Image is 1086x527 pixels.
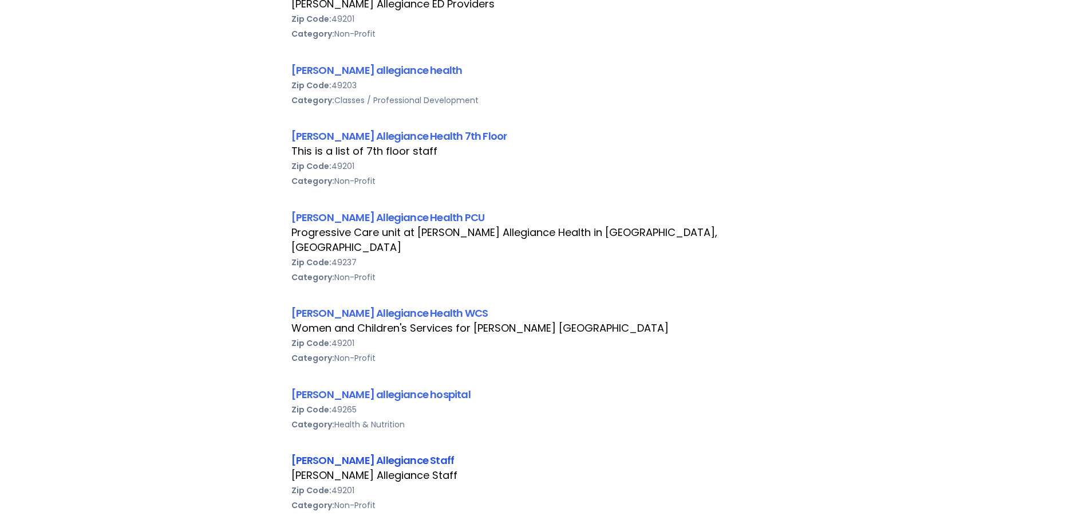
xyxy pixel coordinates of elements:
[291,483,795,498] div: 49201
[291,417,795,432] div: Health & Nutrition
[291,129,507,143] a: [PERSON_NAME] Allegiance Health 7th Floor
[291,26,795,41] div: Non-Profit
[291,321,795,336] div: Women and Children's Services for [PERSON_NAME] [GEOGRAPHIC_DATA]
[291,337,331,349] b: Zip Code:
[291,387,471,402] a: [PERSON_NAME] allegiance hospital
[291,128,795,144] div: [PERSON_NAME] Allegiance Health 7th Floor
[291,305,795,321] div: [PERSON_NAME] Allegiance Health WCS
[291,453,795,468] div: [PERSON_NAME] Allegiance Staff
[291,78,795,93] div: 49203
[291,11,795,26] div: 49201
[291,63,463,77] a: [PERSON_NAME] allegiance health
[291,28,334,40] b: Category:
[291,80,331,91] b: Zip Code:
[291,175,334,187] b: Category:
[291,498,795,513] div: Non-Profit
[291,272,334,283] b: Category:
[291,159,795,174] div: 49201
[291,402,795,417] div: 49265
[291,255,795,270] div: 49237
[291,144,795,159] div: This is a list of 7th floor staff
[291,93,795,108] div: Classes / Professional Development
[291,95,334,106] b: Category:
[291,306,488,320] a: [PERSON_NAME] Allegiance Health WCS
[291,62,795,78] div: [PERSON_NAME] allegiance health
[291,160,331,172] b: Zip Code:
[291,257,331,268] b: Zip Code:
[291,225,795,255] div: Progressive Care unit at [PERSON_NAME] Allegiance Health in [GEOGRAPHIC_DATA], [GEOGRAPHIC_DATA]
[291,500,334,511] b: Category:
[291,210,485,225] a: [PERSON_NAME] Allegiance Health PCU
[291,210,795,225] div: [PERSON_NAME] Allegiance Health PCU
[291,485,331,496] b: Zip Code:
[291,419,334,430] b: Category:
[291,468,795,483] div: [PERSON_NAME] Allegiance Staff
[291,404,331,415] b: Zip Code:
[291,352,334,364] b: Category:
[291,270,795,285] div: Non-Profit
[291,336,795,351] div: 49201
[291,387,795,402] div: [PERSON_NAME] allegiance hospital
[291,13,331,25] b: Zip Code:
[291,351,795,365] div: Non-Profit
[291,453,455,467] a: [PERSON_NAME] Allegiance Staff
[291,174,795,188] div: Non-Profit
